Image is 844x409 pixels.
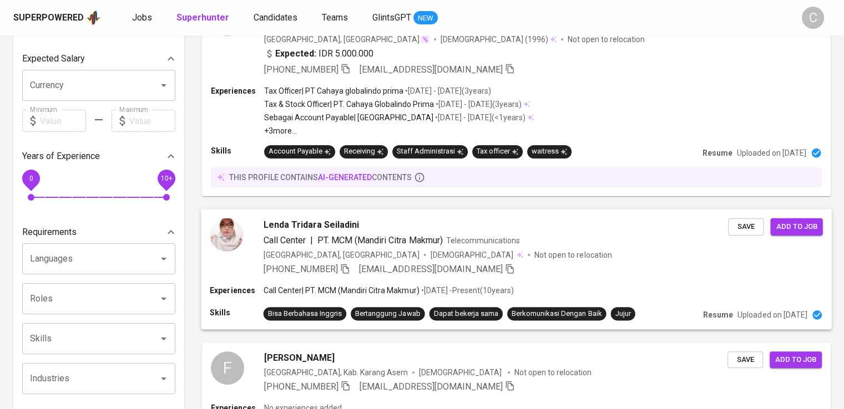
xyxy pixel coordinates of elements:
img: app logo [86,9,101,26]
div: IDR 5.000.000 [264,47,373,60]
p: • [DATE] - [DATE] ( <1 years ) [433,112,525,123]
p: Uploaded on [DATE] [737,309,807,320]
div: F [211,351,244,385]
span: [EMAIL_ADDRESS][DOMAIN_NAME] [360,64,503,75]
span: [PHONE_NUMBER] [264,264,338,274]
span: Save [733,354,757,366]
span: GlintsGPT [372,12,411,23]
button: Open [156,371,171,386]
p: Skills [210,307,263,318]
p: Experiences [211,85,264,96]
a: Lenda Tridara SeiladiniCall Center|PT. MCM (Mandiri Citra Makmur)Telecommunications[GEOGRAPHIC_DA... [202,209,831,329]
span: [EMAIL_ADDRESS][DOMAIN_NAME] [359,264,503,274]
div: Years of Experience [22,145,175,167]
div: [GEOGRAPHIC_DATA], Kab. Karang Asem [264,367,408,378]
span: Candidates [254,12,297,23]
div: Bertanggung Jawab [355,309,420,319]
div: Dapat bekerja sama [434,309,498,319]
p: this profile contains contents [229,172,412,183]
img: 2343397ef26301b1eda01dfefb876d10.jpg [210,218,243,251]
span: | [310,233,313,247]
button: Open [156,78,171,93]
p: Years of Experience [22,150,100,163]
p: Sebagai Account Payable | [GEOGRAPHIC_DATA] [264,112,433,123]
div: Staff Administrasi [397,146,463,157]
p: Tax Officer | PT Cahaya globalindo prima [264,85,403,96]
a: Superpoweredapp logo [13,9,101,26]
span: PT. MCM (Mandiri Citra Makmur) [317,234,443,245]
button: Add to job [770,218,822,235]
span: Add to job [776,220,817,233]
p: Tax & Stock Officer | PT. Cahaya Globalindo Prima [264,99,434,110]
span: Save [734,220,758,233]
span: [EMAIL_ADDRESS][DOMAIN_NAME] [360,381,503,392]
span: [PHONE_NUMBER] [264,381,338,392]
p: Not open to relocation [534,249,611,260]
p: Resume [703,147,732,159]
p: Call Center | PT. MCM (Mandiri Citra Makmur) [264,285,420,296]
div: Account Payable [269,146,331,157]
span: [DEMOGRAPHIC_DATA] [431,249,515,260]
div: Expected Salary [22,48,175,70]
p: Expected Salary [22,52,85,65]
p: Not open to relocation [568,34,645,45]
p: • [DATE] - Present ( 10 years ) [419,285,514,296]
p: Uploaded on [DATE] [737,147,806,159]
p: +3 more ... [264,125,534,136]
a: Candidates [254,11,300,25]
span: [PHONE_NUMBER] [264,64,338,75]
button: Open [156,291,171,306]
div: [GEOGRAPHIC_DATA], [GEOGRAPHIC_DATA] [264,34,429,45]
span: Lenda Tridara Seiladini [264,218,360,231]
span: Add to job [775,354,816,366]
button: Add to job [770,351,822,369]
span: NEW [413,13,438,24]
a: GlintsGPT NEW [372,11,438,25]
p: Resume [703,309,733,320]
p: Requirements [22,226,77,239]
a: Superhunter [176,11,231,25]
input: Value [40,110,86,132]
span: Call Center [264,234,306,245]
div: waitress [532,146,567,157]
p: Experiences [210,285,263,296]
span: [DEMOGRAPHIC_DATA] [419,367,503,378]
span: 0 [29,175,33,182]
span: [DEMOGRAPHIC_DATA] [441,34,525,45]
div: Requirements [22,221,175,243]
button: Open [156,331,171,346]
div: Receiving [344,146,383,157]
p: Skills [211,145,264,156]
b: Expected: [275,47,316,60]
img: magic_wand.svg [421,35,429,44]
div: Tax officer [477,146,518,157]
b: Superhunter [176,12,229,23]
span: Telecommunications [446,236,520,244]
a: Teams [322,11,350,25]
span: Jobs [132,12,152,23]
div: (1996) [441,34,557,45]
div: Jujur [615,309,631,319]
div: Bisa Berbahasa Inggris [268,309,342,319]
div: Berkomunikasi Dengan Baik [512,309,602,319]
button: Open [156,251,171,267]
span: 10+ [160,175,172,182]
p: • [DATE] - [DATE] ( 3 years ) [403,85,491,96]
a: Jobs [132,11,154,25]
button: Save [728,218,764,235]
span: [PERSON_NAME] [264,351,335,365]
div: C [802,7,824,29]
p: • [DATE] - [DATE] ( 3 years ) [434,99,522,110]
button: Save [727,351,763,369]
p: Not open to relocation [514,367,592,378]
div: Superpowered [13,12,84,24]
div: [GEOGRAPHIC_DATA], [GEOGRAPHIC_DATA] [264,249,420,260]
span: Teams [322,12,348,23]
span: AI-generated [318,173,372,182]
input: Value [129,110,175,132]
